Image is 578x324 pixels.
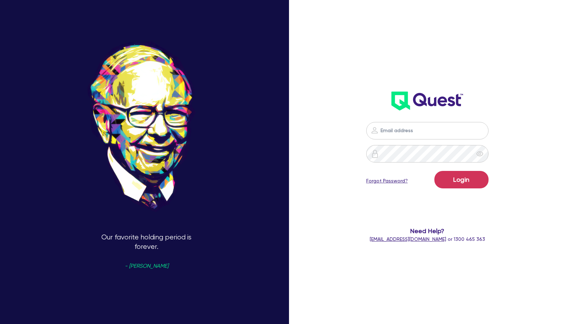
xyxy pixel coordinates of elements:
a: [EMAIL_ADDRESS][DOMAIN_NAME] [370,236,446,242]
button: Login [434,171,489,188]
span: Need Help? [351,226,503,236]
img: icon-password [371,150,379,158]
input: Email address [366,122,489,139]
span: or 1300 465 363 [370,236,485,242]
img: icon-password [370,126,379,135]
a: Forgot Password? [366,177,408,185]
span: - [PERSON_NAME] [125,264,168,269]
img: wH2k97JdezQIQAAAABJRU5ErkJggg== [391,92,463,110]
span: eye [476,150,483,157]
